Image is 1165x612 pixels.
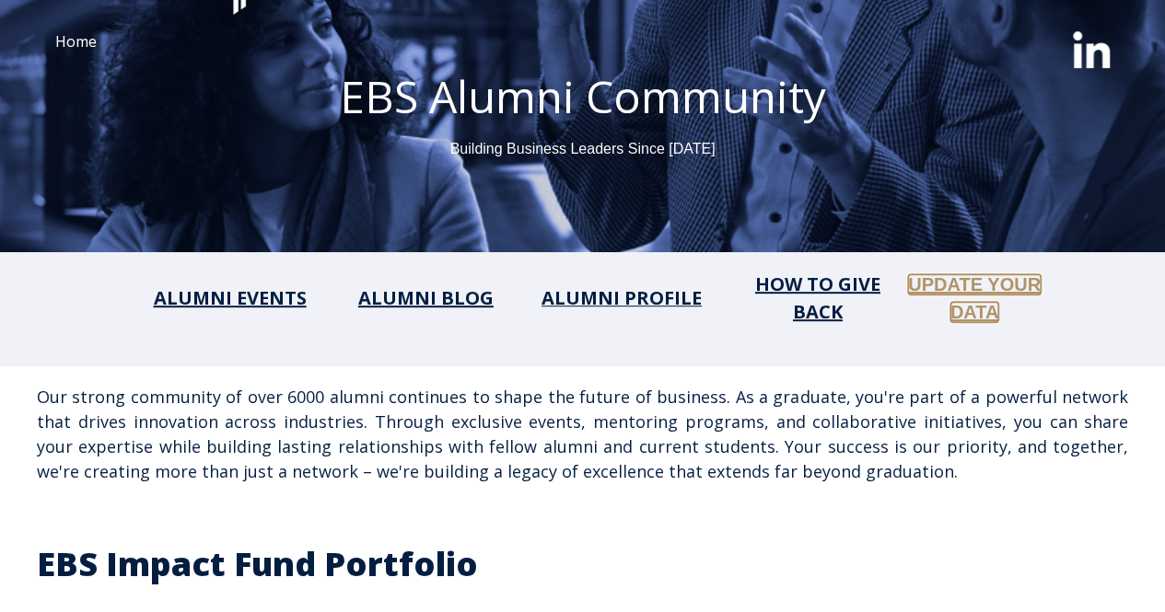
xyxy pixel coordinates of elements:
[358,285,494,310] a: ALUMNI BLOG
[755,271,880,324] a: HOW TO GIVE BACK
[450,141,716,156] span: Building Business Leaders Since [DATE]
[340,66,826,126] span: EBS Alumni Community
[37,543,1128,584] h2: EBS Impact Fund Portfolio
[1073,31,1110,68] img: linkedin-xxl
[37,385,1128,484] h1: Our strong community of over 6000 alumni continues to shape the future of business. As a graduate...
[908,274,1041,322] a: UPDATE YOUR DATA
[154,285,307,310] a: ALUMNI EVENTS
[55,31,97,52] a: Home
[542,285,702,310] a: ALUMNI PROFILE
